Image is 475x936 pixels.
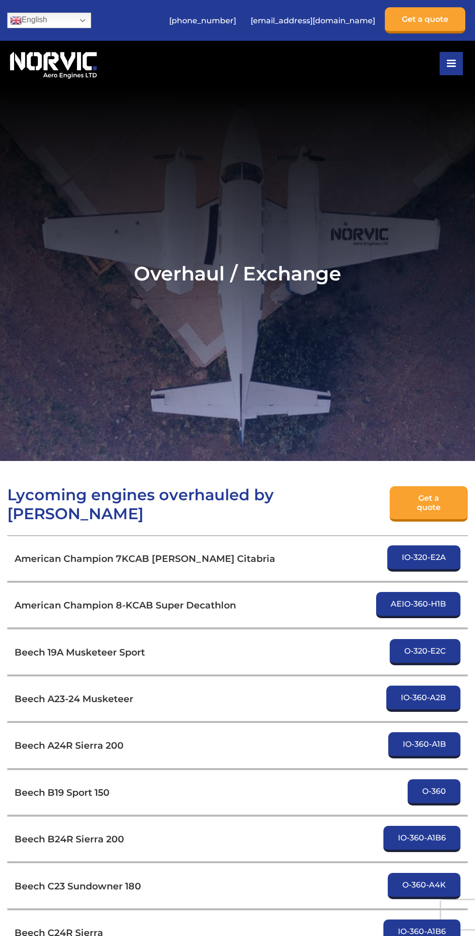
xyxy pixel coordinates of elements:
h3: Beech B19 Sport 150 [15,787,110,798]
a: AEIO-360-H1B [376,592,460,618]
a: IO-360-A1B [388,732,460,758]
h3: Beech C23 Sundowner 180 [15,880,141,892]
h1: Overhaul / Exchange [7,262,468,285]
a: IO-320-E2A [387,545,460,572]
a: IO-360-A2B [386,686,460,712]
h3: American Champion 8-KCAB Super Decathlon [15,599,236,611]
a: O-360 [408,779,460,805]
a: [EMAIL_ADDRESS][DOMAIN_NAME] [246,9,380,33]
img: en [10,15,22,26]
a: O-360-A4K [388,873,460,899]
a: English [7,13,91,28]
a: O-320-E2C [390,639,460,665]
h3: Beech A24R Sierra 200 [15,739,124,751]
h3: American Champion 7KCAB [PERSON_NAME] Citabria [15,553,275,564]
h3: Beech A23-24 Musketeer [15,693,133,705]
img: Norvic Aero Engines logo [7,48,99,79]
a: IO-360-A1B6 [383,826,460,852]
h3: Beech 19A Musketeer Sport [15,646,145,658]
a: Get a quote [385,7,465,33]
a: [PHONE_NUMBER] [164,9,241,33]
h3: Beech B24R Sierra 200 [15,833,124,845]
a: Get a quote [390,486,468,522]
h2: Lycoming engines overhauled by [PERSON_NAME] [7,485,390,523]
